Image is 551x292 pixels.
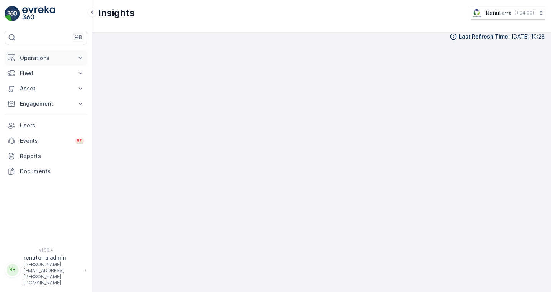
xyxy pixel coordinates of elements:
[5,96,87,111] button: Engagement
[5,81,87,96] button: Asset
[5,118,87,133] a: Users
[5,248,87,252] span: v 1.50.4
[20,152,84,160] p: Reports
[5,6,20,21] img: logo
[471,9,483,17] img: Screenshot_2024-07-26_at_13.33.01.png
[20,168,84,175] p: Documents
[5,50,87,66] button: Operations
[20,100,72,108] p: Engagement
[22,6,55,21] img: logo_light-DOdMpM7g.png
[24,254,81,261] p: renuterra.admin
[5,164,87,179] a: Documents
[20,137,70,145] p: Events
[5,133,87,148] a: Events99
[20,54,72,62] p: Operations
[98,7,135,19] p: Insights
[5,66,87,81] button: Fleet
[471,6,545,20] button: Renuterra(+04:00)
[512,33,545,40] p: [DATE] 10:28
[20,69,72,77] p: Fleet
[5,148,87,164] a: Reports
[20,85,72,92] p: Asset
[20,122,84,129] p: Users
[515,10,534,16] p: ( +04:00 )
[7,264,19,276] div: RR
[486,9,512,17] p: Renuterra
[74,34,82,40] p: ⌘B
[77,138,83,144] p: 99
[5,254,87,286] button: RRrenuterra.admin[PERSON_NAME][EMAIL_ADDRESS][PERSON_NAME][DOMAIN_NAME]
[459,33,510,40] p: Last Refresh Time :
[24,261,81,286] p: [PERSON_NAME][EMAIL_ADDRESS][PERSON_NAME][DOMAIN_NAME]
